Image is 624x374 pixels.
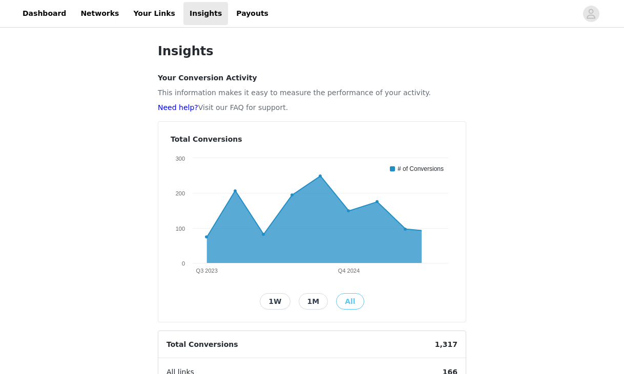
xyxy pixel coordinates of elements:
span: 1,317 [427,331,466,358]
div: avatar [586,6,596,22]
a: Insights [183,2,228,25]
h4: Total Conversions [171,134,453,145]
p: This information makes it easy to measure the performance of your activity. [158,87,466,98]
h4: Your Conversion Activity [158,73,466,83]
h1: Insights [158,42,466,60]
a: Need help? [158,103,198,112]
text: # of Conversions [398,165,444,172]
text: Q4 2024 [338,268,360,274]
a: Payouts [230,2,275,25]
a: Networks [74,2,125,25]
p: Visit our FAQ for support. [158,102,466,113]
text: 200 [176,190,185,196]
button: 1M [299,293,328,310]
button: All [336,293,364,310]
button: 1W [260,293,290,310]
text: 300 [176,156,185,162]
text: 100 [176,226,185,232]
a: Your Links [127,2,181,25]
span: Total Conversions [158,331,246,358]
a: Dashboard [16,2,72,25]
text: 0 [182,260,185,267]
text: Q3 2023 [196,268,218,274]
